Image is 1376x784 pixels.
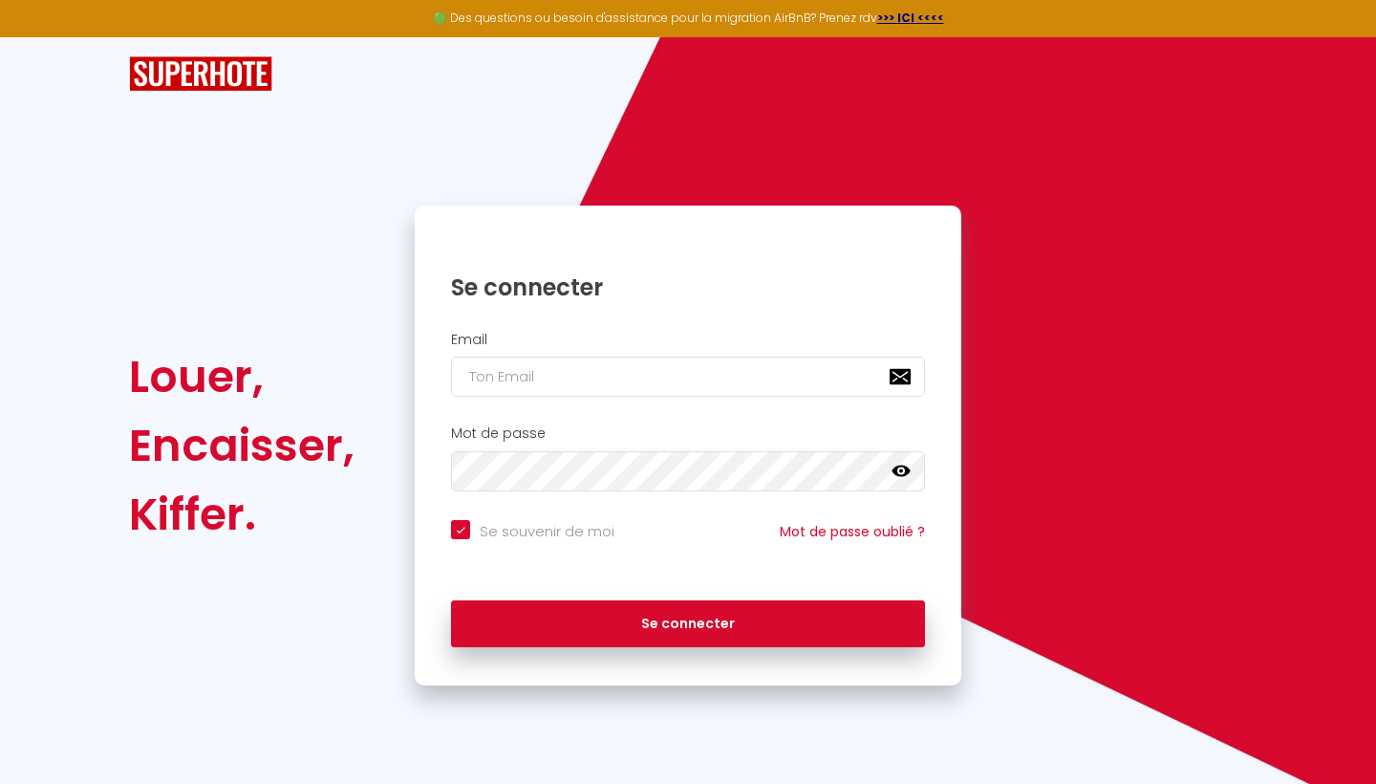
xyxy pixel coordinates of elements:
[129,56,272,92] img: SuperHote logo
[129,342,355,411] div: Louer,
[451,272,925,302] h1: Se connecter
[129,480,355,549] div: Kiffer.
[451,357,925,397] input: Ton Email
[451,332,925,348] h2: Email
[877,10,944,26] a: >>> ICI <<<<
[451,600,925,648] button: Se connecter
[451,425,925,442] h2: Mot de passe
[129,411,355,480] div: Encaisser,
[780,522,925,541] a: Mot de passe oublié ?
